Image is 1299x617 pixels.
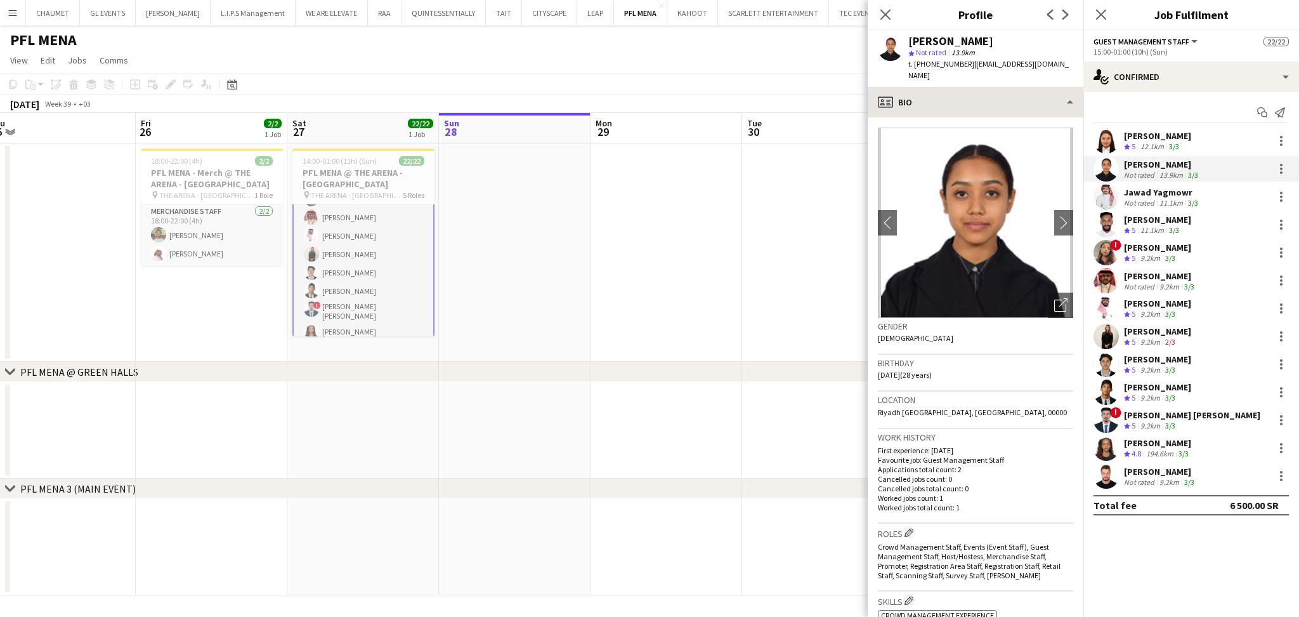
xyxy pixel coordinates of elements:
button: CHAUMET [26,1,80,25]
div: PFL MENA 3 (MAIN EVENT) [20,482,136,495]
span: 5 [1132,365,1135,375]
div: Open photos pop-in [1048,293,1073,318]
a: View [5,52,33,69]
app-skills-label: 2/3 [1165,337,1175,347]
app-skills-label: 3/3 [1184,477,1194,487]
span: Fri [141,117,151,129]
span: Week 39 [42,99,74,109]
div: [PERSON_NAME] [908,36,993,47]
span: THE ARENA - [GEOGRAPHIC_DATA] [159,190,254,200]
app-skills-label: 3/3 [1165,365,1175,375]
app-job-card: 14:00-01:00 (11h) (Sun)22/22PFL MENA @ THE ARENA - [GEOGRAPHIC_DATA] THE ARENA - [GEOGRAPHIC_DATA... [292,149,434,336]
div: 11.1km [1157,198,1185,208]
div: [PERSON_NAME] [1124,130,1191,142]
span: | [EMAIL_ADDRESS][DOMAIN_NAME] [908,59,1069,80]
app-job-card: 18:00-22:00 (4h)2/2PFL MENA - Merch @ THE ARENA - [GEOGRAPHIC_DATA] THE ARENA - [GEOGRAPHIC_DATA]... [141,149,283,266]
div: 9.2km [1138,253,1163,264]
span: 5 Roles [403,190,424,200]
div: Confirmed [1083,62,1299,92]
div: +03 [79,99,91,109]
div: 1 Job [408,129,433,139]
div: 9.2km [1157,282,1182,291]
app-skills-label: 3/3 [1169,142,1179,151]
app-skills-label: 3/3 [1178,449,1189,458]
span: 28 [442,124,459,139]
button: L.I.P.S Management [211,1,296,25]
button: WE ARE ELEVATE [296,1,368,25]
img: Crew avatar or photo [878,128,1073,318]
div: 9.2km [1138,337,1163,348]
span: ! [1110,407,1121,418]
div: [PERSON_NAME] [1124,354,1191,365]
span: 5 [1132,225,1135,235]
div: Not rated [1124,477,1157,487]
app-skills-label: 3/3 [1165,309,1175,319]
span: THE ARENA - [GEOGRAPHIC_DATA] [311,190,403,200]
a: Comms [95,52,133,69]
div: Bio [868,87,1083,117]
span: 5 [1132,337,1135,347]
app-card-role: Jawad Yagmowr[PERSON_NAME]![PERSON_NAME][PERSON_NAME][PERSON_NAME][PERSON_NAME][PERSON_NAME][PERS... [292,93,434,364]
h3: Gender [878,321,1073,332]
div: [PERSON_NAME] [1124,381,1191,393]
span: Jobs [68,55,87,66]
span: Mon [596,117,612,129]
div: [PERSON_NAME] [1124,159,1201,170]
button: LEAP [577,1,614,25]
span: 4.8 [1132,449,1141,458]
div: 1 Job [264,129,281,139]
span: 5 [1132,253,1135,263]
div: [PERSON_NAME] [PERSON_NAME] [1124,409,1260,421]
button: PFL MENA [614,1,667,25]
button: RAA [368,1,401,25]
span: Tue [747,117,762,129]
span: Edit [41,55,55,66]
button: TEC EVENTS [829,1,889,25]
div: 6 500.00 SR [1230,499,1279,512]
span: 14:00-01:00 (11h) (Sun) [303,156,377,166]
app-skills-label: 3/3 [1188,198,1198,208]
h3: PFL MENA - Merch @ THE ARENA - [GEOGRAPHIC_DATA] [141,167,283,190]
h1: PFL MENA [10,30,77,50]
div: 194.6km [1144,449,1176,460]
div: 9.2km [1138,393,1163,404]
span: View [10,55,28,66]
span: 2/2 [264,119,282,128]
p: Worked jobs total count: 1 [878,503,1073,512]
a: Edit [36,52,60,69]
span: 5 [1132,142,1135,151]
button: CITYSCAPE [522,1,577,25]
span: [DEMOGRAPHIC_DATA] [878,333,953,343]
div: 9.2km [1138,309,1163,320]
div: Total fee [1093,499,1137,512]
div: [PERSON_NAME] [1124,437,1191,449]
app-card-role: Merchandise Staff2/218:00-22:00 (4h)[PERSON_NAME][PERSON_NAME] [141,204,283,266]
button: TAIT [486,1,522,25]
span: Guest Management Staff [1093,37,1189,46]
div: Not rated [1124,170,1157,180]
h3: Profile [868,6,1083,23]
span: Not rated [916,48,946,57]
span: 22/22 [408,119,433,128]
p: Cancelled jobs total count: 0 [878,484,1073,493]
span: [DATE] (28 years) [878,370,932,380]
p: Cancelled jobs count: 0 [878,474,1073,484]
h3: Work history [878,432,1073,443]
button: QUINTESSENTIALLY [401,1,486,25]
button: Guest Management Staff [1093,37,1199,46]
div: 9.2km [1138,365,1163,376]
div: PFL MENA @ GREEN HALLS [20,366,138,378]
app-skills-label: 3/3 [1188,170,1198,180]
span: 5 [1132,309,1135,319]
span: ! [1110,239,1121,251]
app-skills-label: 3/3 [1169,225,1179,235]
h3: Location [878,394,1073,406]
span: 18:00-22:00 (4h) [151,156,202,166]
span: ! [313,302,321,309]
span: 22/22 [1263,37,1289,46]
div: [PERSON_NAME] [1124,466,1197,477]
div: 11.1km [1138,225,1166,236]
span: Riyadh [GEOGRAPHIC_DATA], [GEOGRAPHIC_DATA], 00000 [878,408,1067,417]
